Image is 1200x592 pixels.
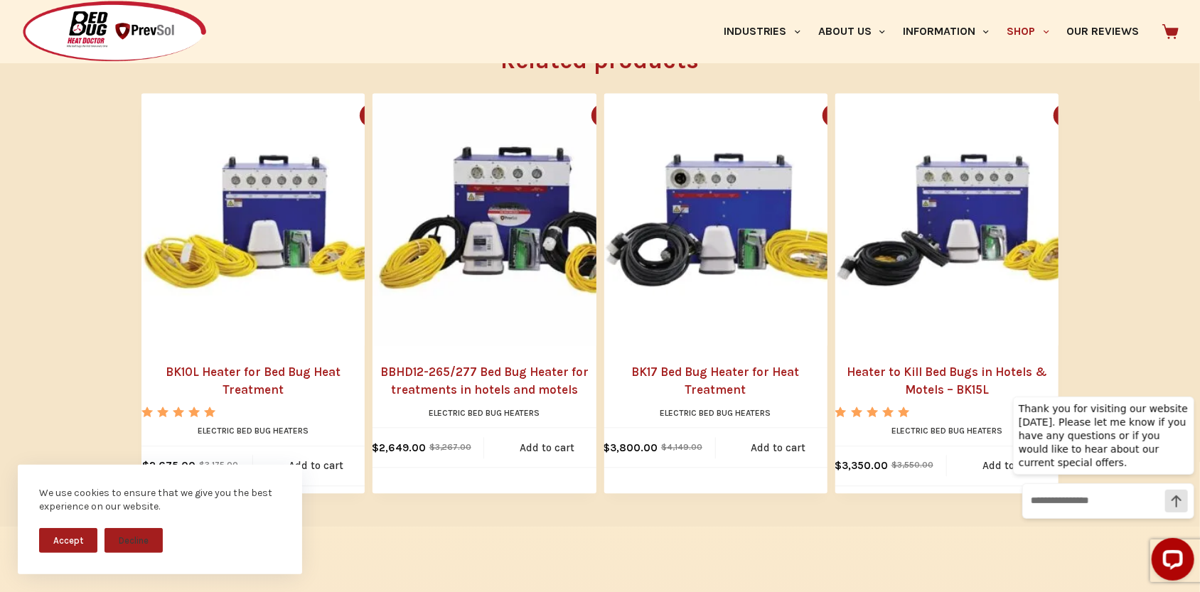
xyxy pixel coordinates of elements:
span: $ [142,459,149,472]
a: Add to cart: “BK17 Bed Bug Heater for Heat Treatment” [716,428,842,467]
button: Accept [39,528,97,553]
iframe: LiveChat chat widget [1002,384,1200,592]
span: $ [661,442,667,452]
a: Electric Bed Bug Heaters [429,408,540,418]
button: Quick view toggle [823,104,845,127]
a: Electric Bed Bug Heaters [198,426,309,436]
button: Quick view toggle [360,104,382,127]
span: $ [372,441,379,454]
div: Rated 5.00 out of 5 [141,407,218,417]
a: Heater to Kill Bed Bugs in Hotels & Motels - BK15L [835,93,1087,345]
button: Quick view toggle [1054,104,1076,127]
bdi: 3,267.00 [429,442,471,452]
a: BK10L Heater for Bed Bug Heat Treatment [141,363,365,399]
span: $ [835,459,842,472]
a: BBHD12-265/277 Bed Bug Heater for treatments in hotels and motels [373,93,624,345]
a: BK17 Bed Bug Heater for Heat Treatment [604,93,856,345]
a: BK17 Bed Bug Heater for Heat Treatment [604,363,827,399]
bdi: 2,675.00 [142,459,195,472]
span: $ [199,460,205,470]
a: BK10L Heater for Bed Bug Heat Treatment [141,93,393,345]
a: Add to cart: “BK10L Heater for Bed Bug Heat Treatment” [253,446,379,485]
a: Add to cart: “Heater to Kill Bed Bugs in Hotels & Motels - BK15L” [947,446,1073,485]
a: Heater to Kill Bed Bugs in Hotels & Motels – BK15L [835,363,1059,399]
div: We use cookies to ensure that we give you the best experience on our website. [39,486,281,514]
bdi: 2,649.00 [372,441,426,454]
bdi: 3,175.00 [199,460,238,470]
span: $ [429,442,435,452]
button: Decline [105,528,163,553]
span: Rated out of 5 [141,407,218,450]
bdi: 3,800.00 [603,441,658,454]
bdi: 3,350.00 [835,459,888,472]
a: Electric Bed Bug Heaters [891,426,1002,436]
div: Rated 5.00 out of 5 [835,407,911,417]
a: Electric Bed Bug Heaters [660,408,771,418]
span: $ [603,441,610,454]
a: Add to cart: “BBHD12-265/277 Bed Bug Heater for treatments in hotels and motels” [484,428,610,467]
span: Rated out of 5 [835,407,911,450]
span: $ [891,460,897,470]
bdi: 4,149.00 [661,442,702,452]
button: Quick view toggle [591,104,614,127]
a: BBHD12-265/277 Bed Bug Heater for treatments in hotels and motels [373,363,596,399]
bdi: 3,550.00 [891,460,933,470]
